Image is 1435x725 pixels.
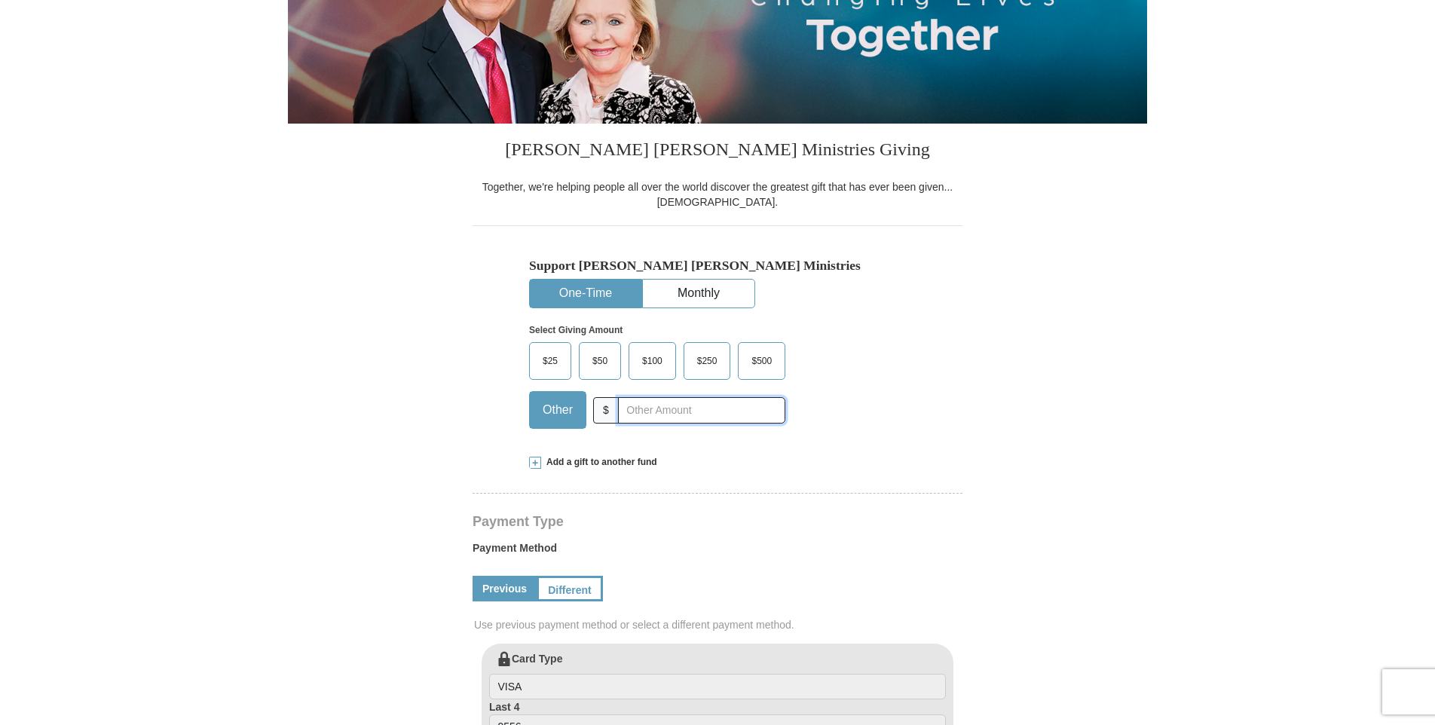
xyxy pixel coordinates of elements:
h4: Payment Type [473,515,962,528]
button: One-Time [530,280,641,307]
span: Other [535,399,580,421]
div: Together, we're helping people all over the world discover the greatest gift that has ever been g... [473,179,962,210]
span: $100 [635,350,670,372]
input: Other Amount [618,397,785,424]
label: Payment Method [473,540,962,563]
input: Card Type [489,674,946,699]
h3: [PERSON_NAME] [PERSON_NAME] Ministries Giving [473,124,962,179]
span: $ [593,397,619,424]
span: $50 [585,350,615,372]
span: $500 [744,350,779,372]
span: Use previous payment method or select a different payment method. [474,617,964,632]
h5: Support [PERSON_NAME] [PERSON_NAME] Ministries [529,258,906,274]
label: Card Type [489,651,946,699]
span: Add a gift to another fund [541,456,657,469]
span: $25 [535,350,565,372]
strong: Select Giving Amount [529,325,623,335]
a: Different [537,576,603,601]
a: Previous [473,576,537,601]
button: Monthly [643,280,754,307]
span: $250 [690,350,725,372]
